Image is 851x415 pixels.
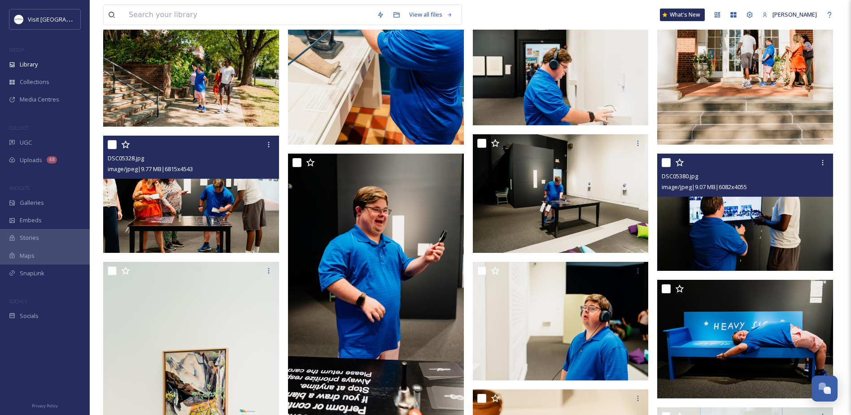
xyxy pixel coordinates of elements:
a: Privacy Policy [32,400,58,411]
span: MEDIA [9,46,25,53]
div: 48 [47,156,57,163]
span: UGC [20,138,32,147]
span: Socials [20,312,39,320]
span: Stories [20,234,39,242]
img: DSC05415.jpg [473,8,649,126]
a: What's New [660,9,705,21]
span: DSC05328.jpg [108,154,144,162]
span: Media Centres [20,95,59,104]
span: Embeds [20,216,42,225]
a: [PERSON_NAME] [758,6,821,23]
span: COLLECT [9,124,28,131]
a: View all files [405,6,457,23]
span: Visit [GEOGRAPHIC_DATA] [28,15,97,23]
img: DSC05328.jpg [103,136,279,253]
span: Maps [20,252,35,260]
button: Open Chat [812,375,838,402]
span: SnapLink [20,269,44,278]
span: Collections [20,78,49,86]
span: DSC05380.jpg [662,172,698,180]
input: Search your library [124,5,372,25]
span: [PERSON_NAME] [772,10,817,18]
span: image/jpeg | 9.77 MB | 6815 x 4543 [108,165,193,173]
img: DSC05282.jpg [473,134,650,253]
span: Library [20,60,38,69]
span: SOCIALS [9,298,27,305]
img: Circle%20Logo.png [14,15,23,24]
img: DSC05380.jpg [657,154,833,271]
span: Galleries [20,199,44,207]
img: DSC05214.jpg [103,8,281,127]
span: WIDGETS [9,185,30,191]
img: DSC05522.jpg [657,280,835,398]
span: image/jpeg | 9.07 MB | 6082 x 4055 [662,183,747,191]
span: Privacy Policy [32,403,58,409]
span: Uploads [20,156,42,164]
img: DSC05427.jpg [473,262,650,380]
